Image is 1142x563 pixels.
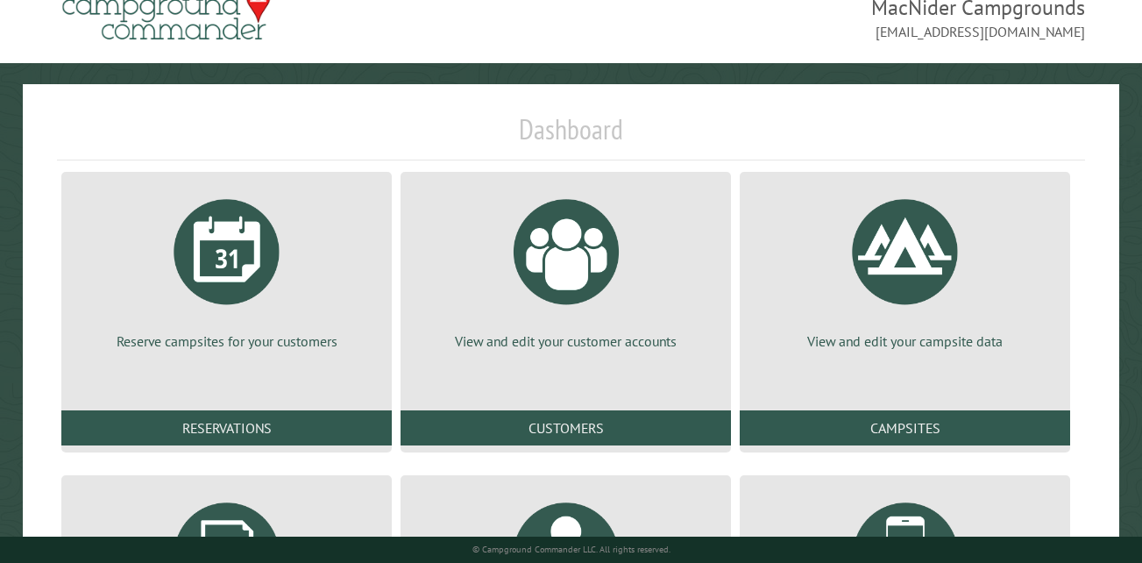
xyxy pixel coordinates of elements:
[401,410,731,445] a: Customers
[422,186,710,351] a: View and edit your customer accounts
[82,186,371,351] a: Reserve campsites for your customers
[761,186,1049,351] a: View and edit your campsite data
[82,331,371,351] p: Reserve campsites for your customers
[472,544,670,555] small: © Campground Commander LLC. All rights reserved.
[61,410,392,445] a: Reservations
[57,112,1085,160] h1: Dashboard
[422,331,710,351] p: View and edit your customer accounts
[740,410,1070,445] a: Campsites
[761,331,1049,351] p: View and edit your campsite data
